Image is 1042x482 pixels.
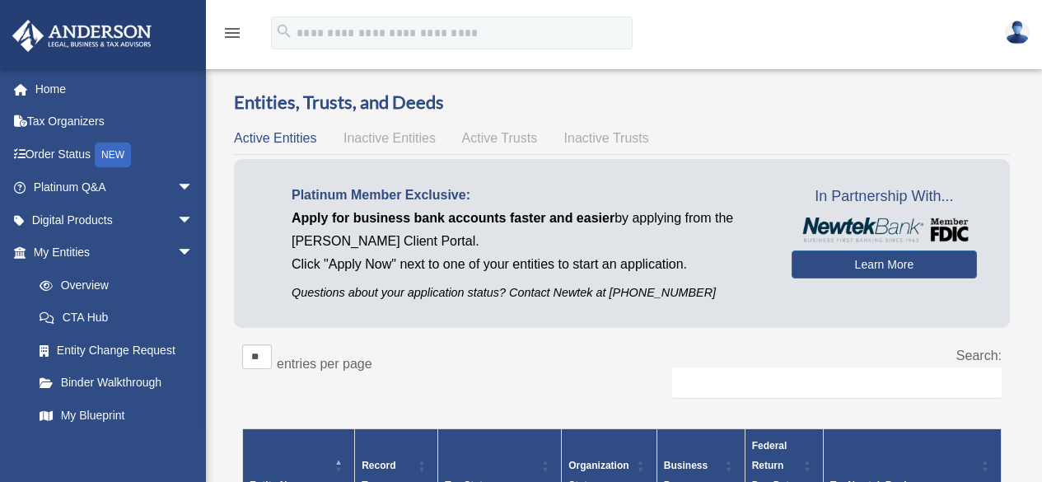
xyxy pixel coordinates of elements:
[23,367,210,400] a: Binder Walkthrough
[95,143,131,167] div: NEW
[177,171,210,205] span: arrow_drop_down
[277,357,372,371] label: entries per page
[23,334,210,367] a: Entity Change Request
[292,253,767,276] p: Click "Apply Now" next to one of your entities to start an application.
[234,131,316,145] span: Active Entities
[222,29,242,43] a: menu
[292,283,767,303] p: Questions about your application status? Contact Newtek at [PHONE_NUMBER]
[462,131,538,145] span: Active Trusts
[12,138,218,171] a: Order StatusNEW
[956,349,1002,363] label: Search:
[792,250,977,278] a: Learn More
[12,105,218,138] a: Tax Organizers
[23,302,210,335] a: CTA Hub
[800,218,969,242] img: NewtekBankLogoSM.png
[292,207,767,253] p: by applying from the [PERSON_NAME] Client Portal.
[234,90,1010,115] h3: Entities, Trusts, and Deeds
[12,171,218,204] a: Platinum Q&Aarrow_drop_down
[292,184,767,207] p: Platinum Member Exclusive:
[177,236,210,270] span: arrow_drop_down
[12,236,210,269] a: My Entitiesarrow_drop_down
[292,211,614,225] span: Apply for business bank accounts faster and easier
[177,204,210,237] span: arrow_drop_down
[343,131,436,145] span: Inactive Entities
[275,22,293,40] i: search
[23,269,202,302] a: Overview
[564,131,649,145] span: Inactive Trusts
[7,20,157,52] img: Anderson Advisors Platinum Portal
[1005,21,1030,44] img: User Pic
[792,184,977,210] span: In Partnership With...
[12,204,218,236] a: Digital Productsarrow_drop_down
[23,399,210,432] a: My Blueprint
[12,73,218,105] a: Home
[222,23,242,43] i: menu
